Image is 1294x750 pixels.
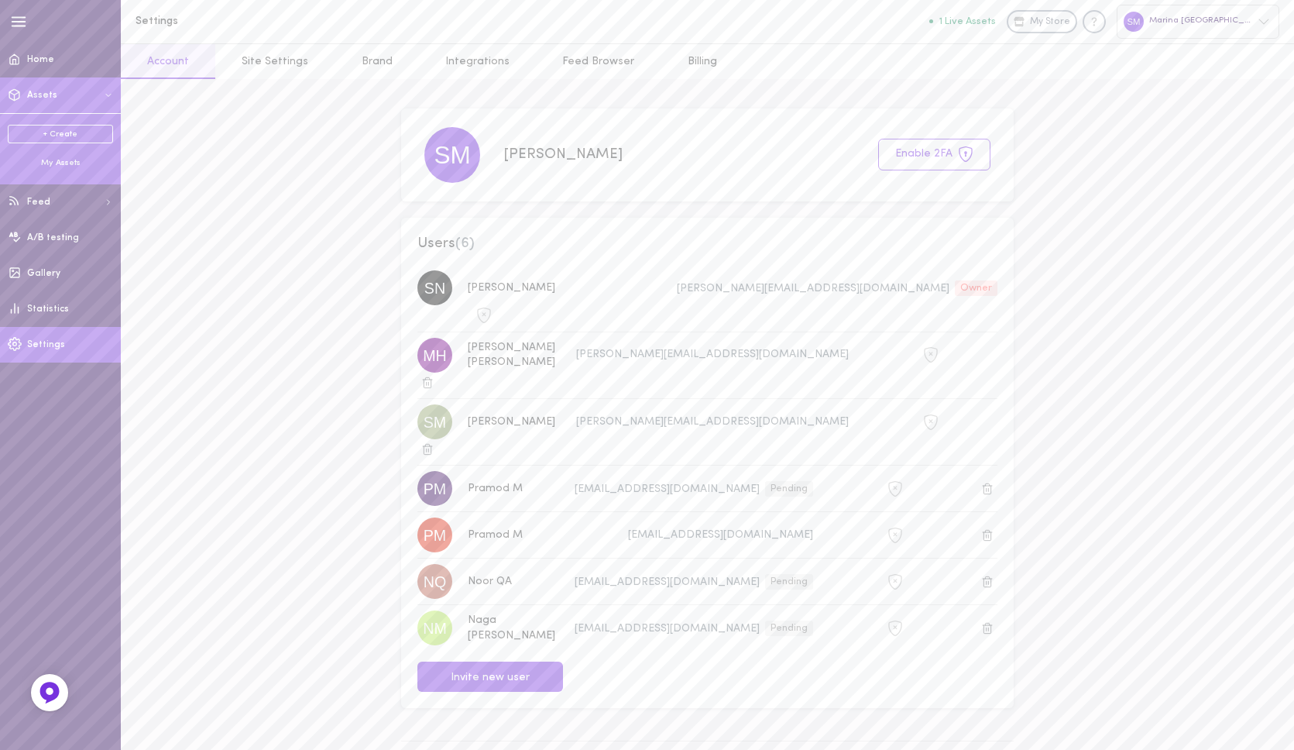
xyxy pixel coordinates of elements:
[887,575,903,587] span: 2FA is not active
[468,483,523,494] span: Pramod M
[417,234,997,254] span: Users
[27,198,50,207] span: Feed
[661,44,743,79] a: Billing
[468,576,512,587] span: Noor QA
[136,15,391,27] h1: Settings
[468,614,555,642] span: Naga [PERSON_NAME]
[923,348,939,360] span: 2FA is not active
[8,157,113,169] div: My Assets
[503,147,623,162] span: [PERSON_NAME]
[887,621,903,633] span: 2FA is not active
[575,483,760,494] span: [EMAIL_ADDRESS][DOMAIN_NAME]
[923,415,939,426] span: 2FA is not active
[576,349,849,360] span: [PERSON_NAME][EMAIL_ADDRESS][DOMAIN_NAME]
[677,282,949,294] span: [PERSON_NAME][EMAIL_ADDRESS][DOMAIN_NAME]
[765,574,813,590] div: Pending
[27,340,65,349] span: Settings
[1007,10,1077,33] a: My Store
[476,308,492,320] span: 2FA is not active
[1030,15,1070,29] span: My Store
[628,529,813,541] span: [EMAIL_ADDRESS][DOMAIN_NAME]
[929,16,1007,27] a: 1 Live Assets
[455,236,475,251] span: ( 6 )
[417,662,563,692] button: Invite new user
[38,681,61,704] img: Feedback Button
[335,44,419,79] a: Brand
[765,481,813,497] div: Pending
[419,44,536,79] a: Integrations
[121,44,215,79] a: Account
[27,233,79,243] span: A/B testing
[1117,5,1279,38] div: Marina [GEOGRAPHIC_DATA]
[468,529,523,541] span: Pramod M
[27,269,60,278] span: Gallery
[27,55,54,64] span: Home
[1083,10,1106,33] div: Knowledge center
[887,528,903,540] span: 2FA is not active
[765,621,813,636] div: Pending
[27,304,69,314] span: Statistics
[878,139,990,170] button: Enable 2FA
[887,482,903,494] span: 2FA is not active
[955,280,997,296] div: Owner
[536,44,661,79] a: Feed Browser
[468,282,555,294] span: [PERSON_NAME]
[8,125,113,143] a: + Create
[215,44,335,79] a: Site Settings
[27,91,57,100] span: Assets
[929,16,996,26] button: 1 Live Assets
[468,416,555,428] span: [PERSON_NAME]
[575,576,760,587] span: [EMAIL_ADDRESS][DOMAIN_NAME]
[575,622,760,634] span: [EMAIL_ADDRESS][DOMAIN_NAME]
[576,416,849,428] span: [PERSON_NAME][EMAIL_ADDRESS][DOMAIN_NAME]
[468,342,555,369] span: [PERSON_NAME] [PERSON_NAME]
